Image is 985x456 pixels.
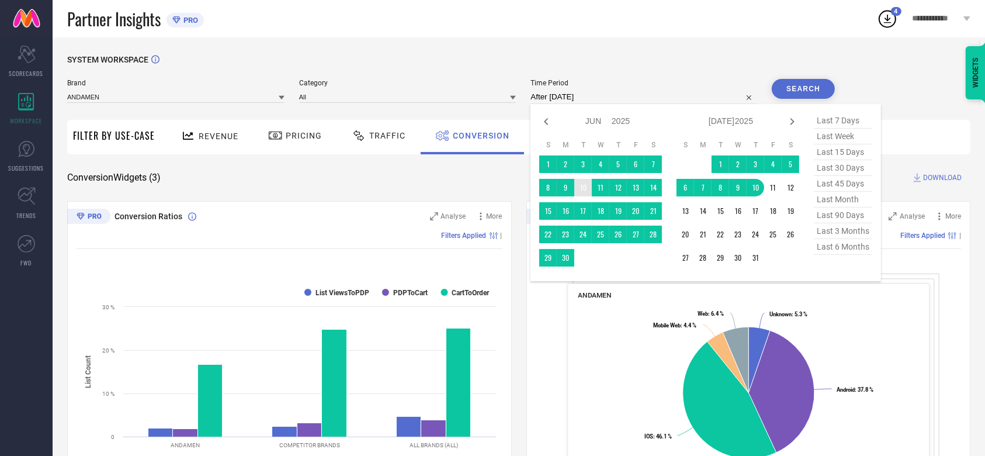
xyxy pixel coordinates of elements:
[769,311,791,317] tspan: Unknown
[530,79,757,87] span: Time Period
[609,202,627,220] td: Thu Jun 19 2025
[557,202,574,220] td: Mon Jun 16 2025
[102,391,115,397] text: 10 %
[712,249,729,267] td: Tue Jul 29 2025
[814,176,872,192] span: last 45 days
[67,79,285,87] span: Brand
[814,113,872,129] span: last 7 days
[712,179,729,196] td: Tue Jul 08 2025
[677,202,694,220] td: Sun Jul 13 2025
[644,156,662,173] td: Sat Jun 07 2025
[115,212,182,221] span: Conversion Ratios
[592,156,609,173] td: Wed Jun 04 2025
[644,433,672,440] text: : 46.1 %
[782,156,799,173] td: Sat Jul 05 2025
[772,79,835,99] button: Search
[67,7,161,31] span: Partner Insights
[441,212,466,220] span: Analyse
[653,322,696,329] text: : 4.4 %
[814,144,872,160] span: last 15 days
[557,249,574,267] td: Mon Jun 30 2025
[487,212,502,220] span: More
[764,156,782,173] td: Fri Jul 04 2025
[894,8,898,15] span: 4
[557,179,574,196] td: Mon Jun 09 2025
[764,179,782,196] td: Fri Jul 11 2025
[557,226,574,243] td: Mon Jun 23 2025
[315,289,369,297] text: List ViewsToPDP
[592,202,609,220] td: Wed Jun 18 2025
[837,386,855,393] tspan: Android
[782,226,799,243] td: Sat Jul 26 2025
[837,386,873,393] text: : 37.8 %
[712,156,729,173] td: Tue Jul 01 2025
[21,258,32,267] span: FWD
[592,140,609,150] th: Wednesday
[877,8,898,29] div: Open download list
[627,226,644,243] td: Fri Jun 27 2025
[698,310,708,317] tspan: Web
[712,226,729,243] td: Tue Jul 22 2025
[369,131,405,140] span: Traffic
[747,226,764,243] td: Thu Jul 24 2025
[73,129,155,143] span: Filter By Use-Case
[539,140,557,150] th: Sunday
[747,140,764,150] th: Thursday
[747,202,764,220] td: Thu Jul 17 2025
[814,192,872,208] span: last month
[694,249,712,267] td: Mon Jul 28 2025
[644,179,662,196] td: Sat Jun 14 2025
[694,226,712,243] td: Mon Jul 21 2025
[592,179,609,196] td: Wed Jun 11 2025
[712,140,729,150] th: Tuesday
[574,202,592,220] td: Tue Jun 17 2025
[747,179,764,196] td: Thu Jul 10 2025
[729,249,747,267] td: Wed Jul 30 2025
[430,212,438,220] svg: Zoom
[592,226,609,243] td: Wed Jun 25 2025
[769,311,807,317] text: : 5.3 %
[945,212,961,220] span: More
[286,131,322,140] span: Pricing
[694,140,712,150] th: Monday
[501,232,502,240] span: |
[539,226,557,243] td: Sun Jun 22 2025
[814,223,872,239] span: last 3 months
[712,202,729,220] td: Tue Jul 15 2025
[279,442,340,448] text: COMPETITOR BRANDS
[747,249,764,267] td: Thu Jul 31 2025
[84,355,92,388] tspan: List Count
[627,202,644,220] td: Fri Jun 20 2025
[171,442,200,448] text: ANDAMEN
[764,140,782,150] th: Friday
[609,140,627,150] th: Thursday
[539,156,557,173] td: Sun Jun 01 2025
[677,179,694,196] td: Sun Jul 06 2025
[9,69,44,78] span: SCORECARDS
[644,226,662,243] td: Sat Jun 28 2025
[574,156,592,173] td: Tue Jun 03 2025
[67,172,161,184] span: Conversion Widgets ( 3 )
[694,202,712,220] td: Mon Jul 14 2025
[539,115,553,129] div: Previous month
[900,212,925,220] span: Analyse
[900,232,945,240] span: Filters Applied
[539,179,557,196] td: Sun Jun 08 2025
[530,90,757,104] input: Select time period
[814,129,872,144] span: last week
[557,140,574,150] th: Monday
[452,289,490,297] text: CartToOrder
[959,232,961,240] span: |
[889,212,897,220] svg: Zoom
[67,55,148,64] span: SYSTEM WORKSPACE
[299,79,516,87] span: Category
[181,16,198,25] span: PRO
[782,202,799,220] td: Sat Jul 19 2025
[627,140,644,150] th: Friday
[102,304,115,310] text: 30 %
[557,156,574,173] td: Mon Jun 02 2025
[539,202,557,220] td: Sun Jun 15 2025
[814,160,872,176] span: last 30 days
[609,179,627,196] td: Thu Jun 12 2025
[609,226,627,243] td: Thu Jun 26 2025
